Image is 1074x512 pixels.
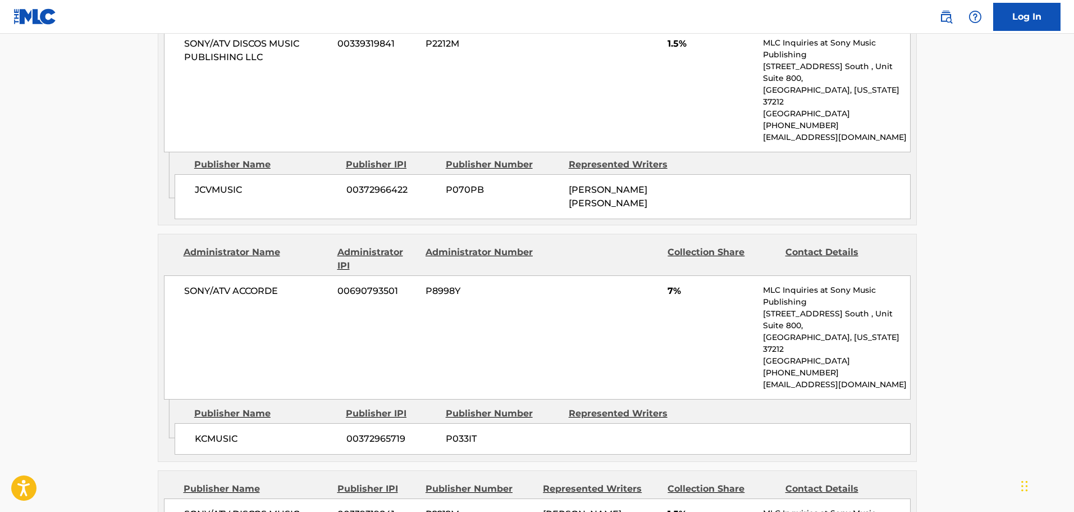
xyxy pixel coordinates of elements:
[543,482,659,496] div: Represented Writers
[346,183,437,197] span: 00372966422
[763,37,910,61] p: MLC Inquiries at Sony Music Publishing
[426,284,534,298] span: P8998Y
[668,284,755,298] span: 7%
[935,6,957,28] a: Public Search
[668,37,755,51] span: 1.5%
[184,482,329,496] div: Publisher Name
[426,246,534,273] div: Administrator Number
[195,183,338,197] span: JCVMUSIC
[337,284,417,298] span: 00690793501
[446,158,560,171] div: Publisher Number
[569,184,647,209] span: [PERSON_NAME] [PERSON_NAME]
[763,367,910,379] p: [PHONE_NUMBER]
[964,6,986,28] div: Help
[346,158,437,171] div: Publisher IPI
[426,482,534,496] div: Publisher Number
[763,120,910,132] p: [PHONE_NUMBER]
[785,482,894,496] div: Contact Details
[668,246,776,273] div: Collection Share
[763,308,910,332] p: [STREET_ADDRESS] South , Unit Suite 800,
[446,407,560,420] div: Publisher Number
[13,8,57,25] img: MLC Logo
[569,407,683,420] div: Represented Writers
[194,407,337,420] div: Publisher Name
[426,37,534,51] span: P2212M
[194,158,337,171] div: Publisher Name
[446,183,560,197] span: P070PB
[337,37,417,51] span: 00339319841
[763,379,910,391] p: [EMAIL_ADDRESS][DOMAIN_NAME]
[337,246,417,273] div: Administrator IPI
[346,407,437,420] div: Publisher IPI
[993,3,1061,31] a: Log In
[668,482,776,496] div: Collection Share
[939,10,953,24] img: search
[346,432,437,446] span: 00372965719
[763,284,910,308] p: MLC Inquiries at Sony Music Publishing
[968,10,982,24] img: help
[763,355,910,367] p: [GEOGRAPHIC_DATA]
[763,332,910,355] p: [GEOGRAPHIC_DATA], [US_STATE] 37212
[184,246,329,273] div: Administrator Name
[763,84,910,108] p: [GEOGRAPHIC_DATA], [US_STATE] 37212
[763,132,910,143] p: [EMAIL_ADDRESS][DOMAIN_NAME]
[785,246,894,273] div: Contact Details
[763,108,910,120] p: [GEOGRAPHIC_DATA]
[184,37,330,64] span: SONY/ATV DISCOS MUSIC PUBLISHING LLC
[1021,469,1028,503] div: Drag
[337,482,417,496] div: Publisher IPI
[1018,458,1074,512] iframe: Chat Widget
[763,61,910,84] p: [STREET_ADDRESS] South , Unit Suite 800,
[184,284,330,298] span: SONY/ATV ACCORDE
[446,432,560,446] span: P033IT
[569,158,683,171] div: Represented Writers
[195,432,338,446] span: KCMUSIC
